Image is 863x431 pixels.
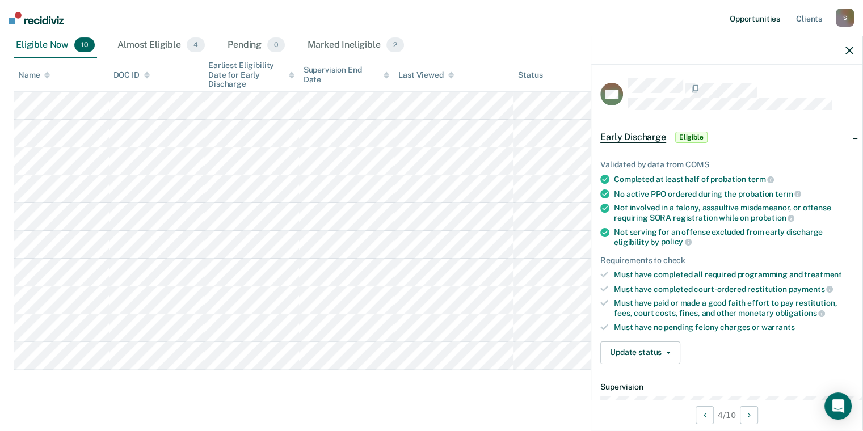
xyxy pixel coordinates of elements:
div: Not serving for an offense excluded from early discharge eligibility by [614,227,853,247]
div: Early DischargeEligible [591,119,862,155]
div: 4 / 10 [591,400,862,430]
div: Must have no pending felony charges or [614,323,853,332]
div: Requirements to check [600,256,853,265]
div: Eligible Now [14,33,97,58]
div: Last Viewed [398,70,453,80]
span: 4 [187,37,205,52]
img: Recidiviz [9,12,64,24]
span: payments [789,285,833,294]
div: Must have completed all required programming and [614,270,853,280]
div: Earliest Eligibility Date for Early Discharge [208,61,294,89]
div: No active PPO ordered during the probation [614,189,853,199]
div: Not involved in a felony, assaultive misdemeanor, or offense requiring SORA registration while on [614,203,853,222]
button: Next Opportunity [740,406,758,424]
div: Name [18,70,50,80]
div: Open Intercom Messenger [824,392,852,420]
div: Status [518,70,542,80]
span: term [775,189,801,198]
div: Almost Eligible [115,33,207,58]
span: warrants [761,323,795,332]
span: obligations [776,309,825,318]
dt: Supervision [600,382,853,392]
button: Update status [600,341,680,364]
span: Early Discharge [600,132,666,143]
button: Previous Opportunity [696,406,714,424]
div: Marked Ineligible [305,33,406,58]
span: Eligible [675,132,708,143]
span: policy [661,237,692,246]
div: Supervision End Date [304,65,390,84]
span: treatment [804,270,842,279]
span: 0 [267,37,285,52]
span: 2 [386,37,404,52]
div: Must have completed court-ordered restitution [614,284,853,294]
span: term [748,175,774,184]
span: 10 [74,37,95,52]
div: Validated by data from COMS [600,160,853,170]
div: DOC ID [113,70,150,80]
div: S [836,9,854,27]
div: Completed at least half of probation [614,174,853,184]
div: Pending [225,33,287,58]
span: probation [751,213,795,222]
div: Must have paid or made a good faith effort to pay restitution, fees, court costs, fines, and othe... [614,298,853,318]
